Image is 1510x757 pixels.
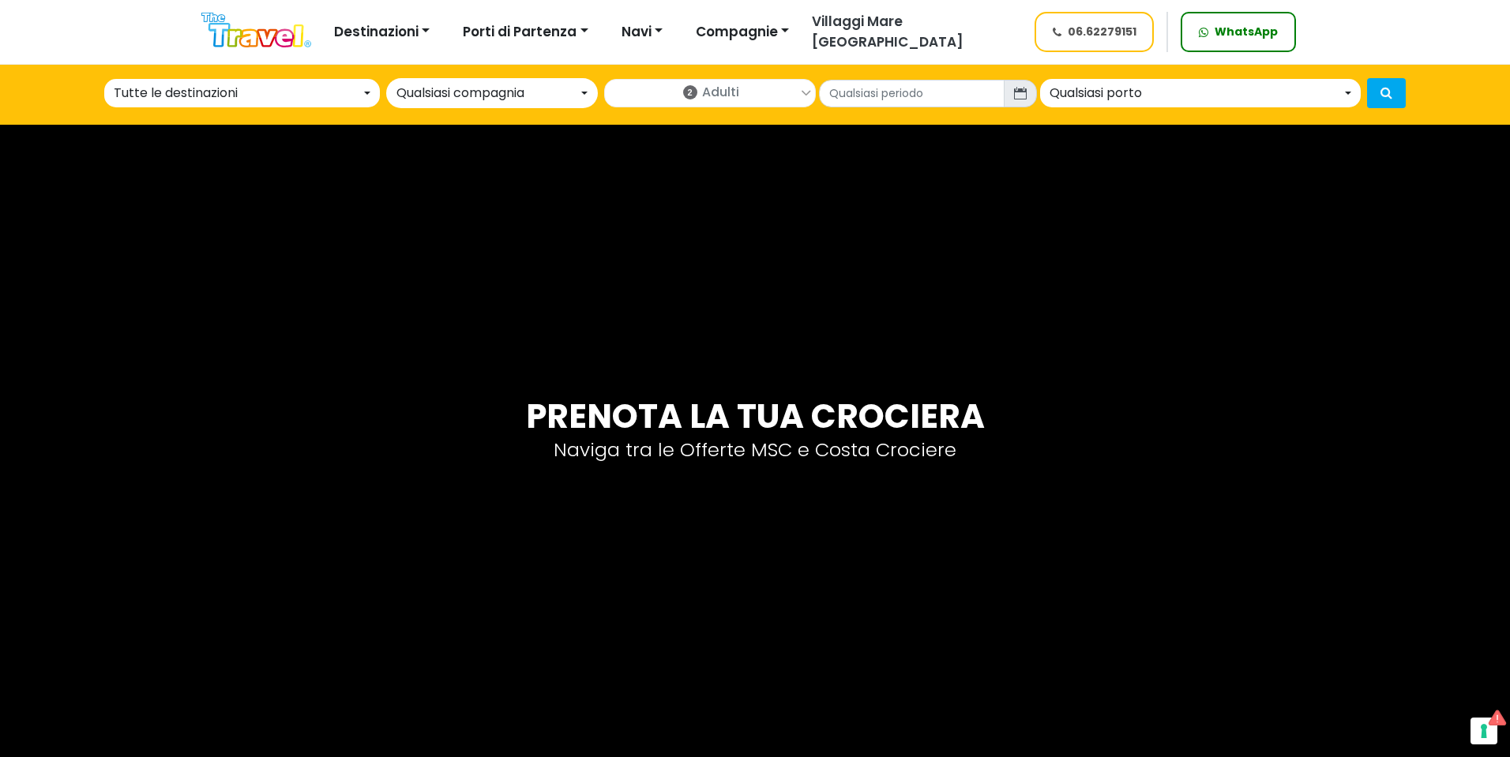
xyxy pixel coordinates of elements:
[812,12,963,51] span: Villaggi Mare [GEOGRAPHIC_DATA]
[324,17,440,48] button: Destinazioni
[1035,12,1155,52] a: 06.62279151
[201,13,311,48] img: Logo The Travel
[1181,12,1296,52] a: WhatsApp
[104,79,380,107] button: Tutte le destinazioni
[1068,24,1136,40] span: 06.62279151
[453,17,598,48] button: Porti di Partenza
[702,83,739,102] span: Adulti
[799,12,1020,52] a: Villaggi Mare [GEOGRAPHIC_DATA]
[396,84,578,103] div: Qualsiasi compagnia
[819,80,1005,107] input: Qualsiasi periodo
[386,78,598,108] button: Qualsiasi compagnia
[605,80,815,102] a: 2Adulti
[686,17,799,48] button: Compagnie
[114,84,361,103] div: Tutte le destinazioni
[246,437,1264,463] p: Naviga tra le Offerte MSC e Costa Crociere
[1050,84,1342,103] div: Qualsiasi porto
[683,85,697,99] span: 2
[246,397,1264,437] h3: Prenota la tua crociera
[611,17,673,48] button: Navi
[1215,24,1278,40] span: WhatsApp
[1040,79,1361,107] button: Qualsiasi porto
